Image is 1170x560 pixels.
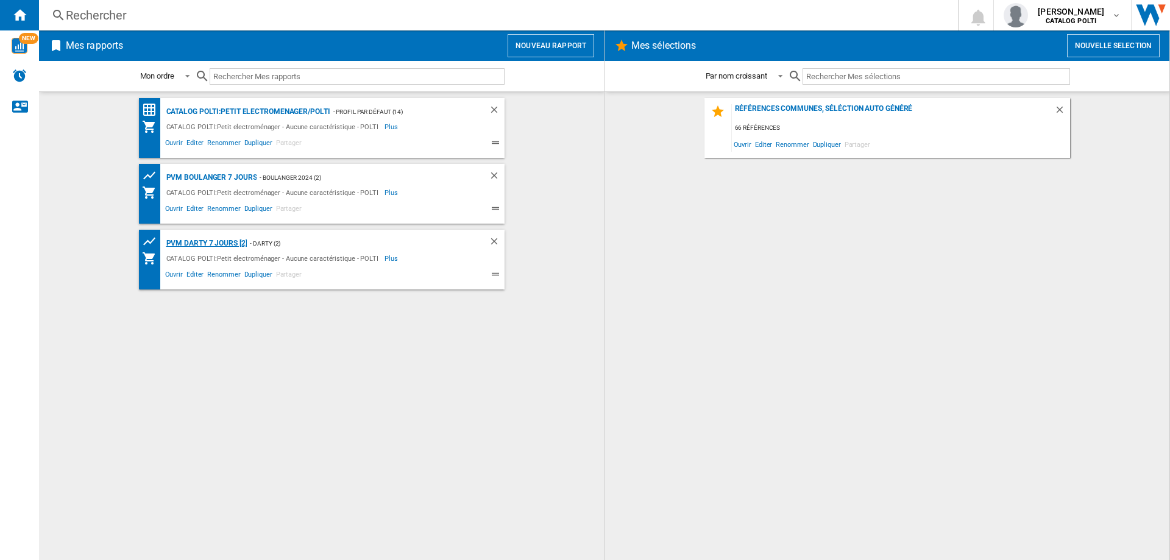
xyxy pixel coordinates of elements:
div: Supprimer [1054,104,1070,121]
button: Nouvelle selection [1067,34,1160,57]
span: [PERSON_NAME] [1038,5,1104,18]
div: Supprimer [489,170,505,185]
h2: Mes sélections [629,34,698,57]
span: Plus [385,251,400,266]
span: Dupliquer [243,203,274,218]
div: Mon assortiment [142,185,163,200]
div: Par nom croissant [706,71,767,80]
div: Rechercher [66,7,926,24]
span: Renommer [205,269,242,283]
div: Supprimer [489,236,505,251]
div: Tableau des prix des produits [142,234,163,249]
span: Renommer [205,203,242,218]
span: Dupliquer [811,136,843,152]
div: CATALOG POLTI:Petit electroménager - Aucune caractéristique - POLTI [163,185,385,200]
div: Mon assortiment [142,251,163,266]
h2: Mes rapports [63,34,126,57]
div: - DARTY (2) [247,236,464,251]
img: profile.jpg [1004,3,1028,27]
div: Supprimer [489,104,505,119]
span: Ouvrir [163,137,185,152]
span: Dupliquer [243,269,274,283]
div: PVM DARTY 7 jours [2] [163,236,247,251]
span: Partager [274,269,303,283]
span: Renommer [774,136,810,152]
img: alerts-logo.svg [12,68,27,83]
span: Partager [274,203,303,218]
div: CATALOG POLTI:Petit electroménager - Aucune caractéristique - POLTI [163,251,385,266]
span: Editer [753,136,774,152]
span: Plus [385,119,400,134]
div: - Boulanger 2024 (2) [257,170,464,185]
div: Références communes, séléction auto généré [732,104,1054,121]
span: NEW [19,33,38,44]
span: Partager [274,137,303,152]
input: Rechercher Mes rapports [210,68,505,85]
span: Editer [185,269,205,283]
span: Renommer [205,137,242,152]
img: wise-card.svg [12,38,27,54]
div: Mon assortiment [142,119,163,134]
span: Editer [185,203,205,218]
div: CATALOG POLTI:Petit electroménager - Aucune caractéristique - POLTI [163,119,385,134]
span: Dupliquer [243,137,274,152]
span: Ouvrir [163,203,185,218]
span: Partager [843,136,872,152]
div: Tableau des prix des produits [142,168,163,183]
span: Ouvrir [732,136,753,152]
div: CATALOG POLTI:Petit electromenager/POLTI [163,104,330,119]
span: Editer [185,137,205,152]
div: Matrice des prix [142,102,163,118]
input: Rechercher Mes sélections [803,68,1070,85]
div: - Profil par défaut (14) [330,104,464,119]
button: Nouveau rapport [508,34,594,57]
div: PVM BOULANGER 7 jours [163,170,257,185]
b: CATALOG POLTI [1046,17,1096,25]
div: Mon ordre [140,71,174,80]
span: Ouvrir [163,269,185,283]
div: 66 références [732,121,1070,136]
span: Plus [385,185,400,200]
